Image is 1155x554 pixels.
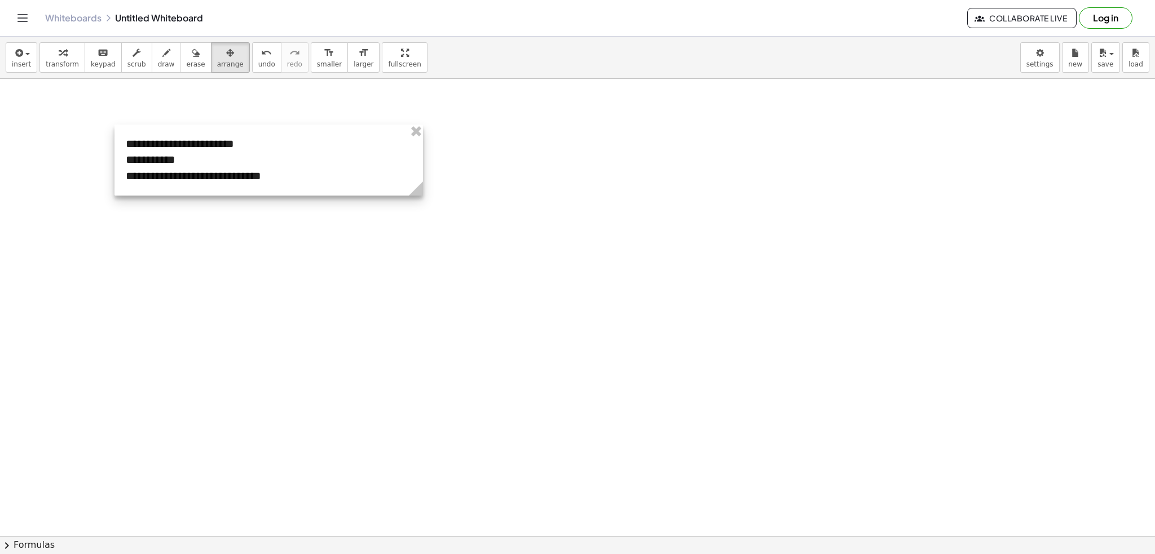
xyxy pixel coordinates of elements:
span: draw [158,60,175,68]
span: load [1128,60,1143,68]
button: settings [1020,42,1060,73]
span: settings [1026,60,1053,68]
button: load [1122,42,1149,73]
span: erase [186,60,205,68]
button: scrub [121,42,152,73]
button: save [1091,42,1120,73]
span: keypad [91,60,116,68]
button: keyboardkeypad [85,42,122,73]
button: Collaborate Live [967,8,1077,28]
button: format_sizelarger [347,42,380,73]
button: Log in [1079,7,1132,29]
button: format_sizesmaller [311,42,348,73]
span: save [1097,60,1113,68]
button: undoundo [252,42,281,73]
span: Collaborate Live [977,13,1067,23]
button: arrange [211,42,250,73]
i: format_size [358,46,369,60]
i: keyboard [98,46,108,60]
span: smaller [317,60,342,68]
span: redo [287,60,302,68]
button: fullscreen [382,42,427,73]
button: draw [152,42,181,73]
button: new [1062,42,1089,73]
span: fullscreen [388,60,421,68]
span: scrub [127,60,146,68]
button: Toggle navigation [14,9,32,27]
button: insert [6,42,37,73]
i: format_size [324,46,334,60]
span: undo [258,60,275,68]
button: erase [180,42,211,73]
span: transform [46,60,79,68]
button: redoredo [281,42,308,73]
span: arrange [217,60,244,68]
i: undo [261,46,272,60]
a: Whiteboards [45,12,102,24]
span: insert [12,60,31,68]
i: redo [289,46,300,60]
span: new [1068,60,1082,68]
button: transform [39,42,85,73]
span: larger [354,60,373,68]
